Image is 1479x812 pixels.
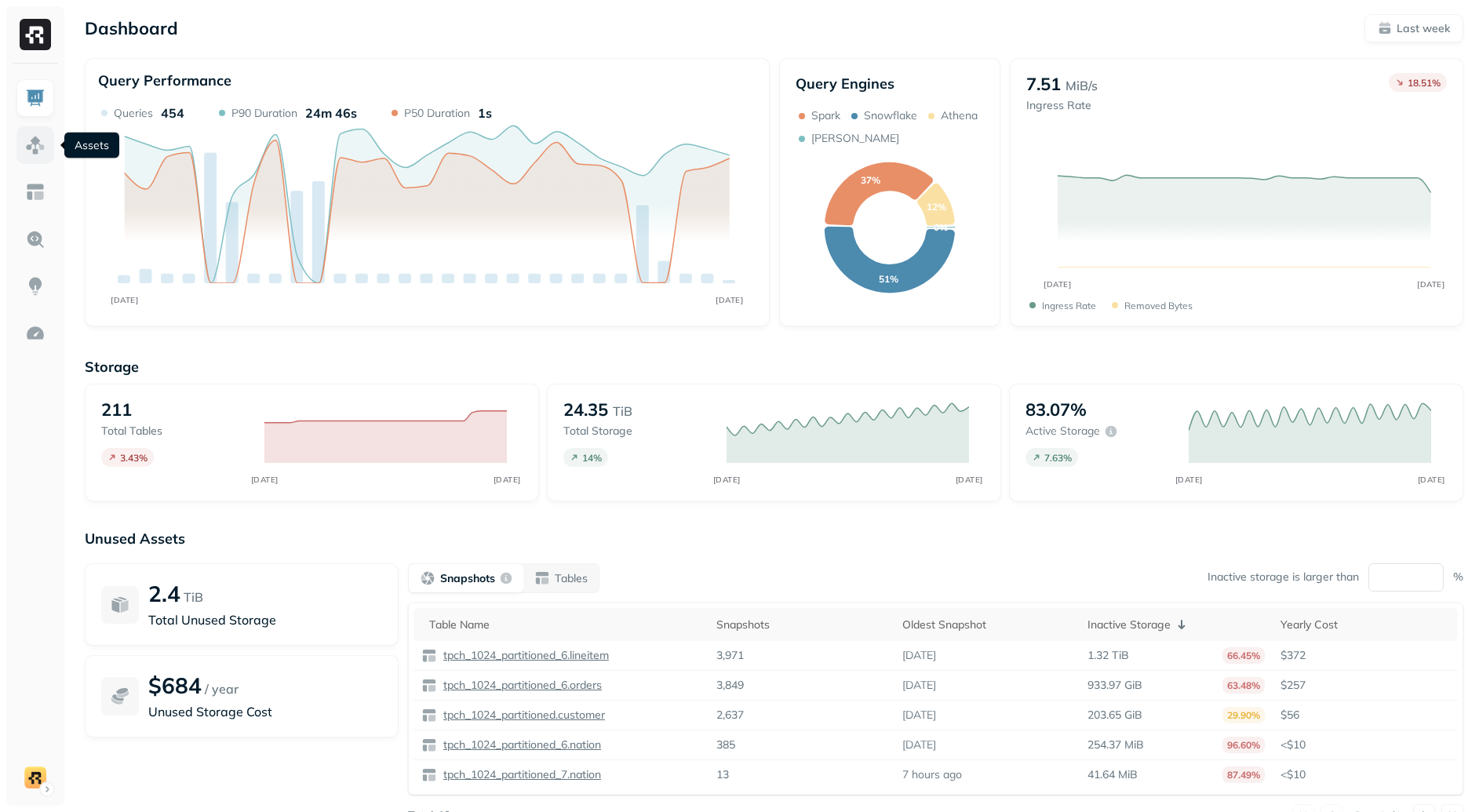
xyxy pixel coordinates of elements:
[902,617,1072,632] div: Oldest Snapshot
[25,182,46,202] img: Asset Explorer
[555,571,588,586] p: Tables
[231,106,297,121] p: P90 Duration
[1280,648,1450,663] p: $372
[440,571,495,586] p: Snapshots
[1087,737,1144,752] p: 254.37 MiB
[440,708,605,723] p: tpch_1024_partitioned.customer
[1087,708,1142,723] p: 203.65 GiB
[1222,707,1265,723] p: 29.90%
[440,767,601,782] p: tpch_1024_partitioned_7.nation
[796,75,985,93] p: Query Engines
[613,402,632,421] p: TiB
[902,678,936,693] p: [DATE]
[879,273,898,285] text: 51%
[716,708,744,723] p: 2,637
[563,424,711,439] p: Total storage
[437,708,605,723] a: tpch_1024_partitioned.customer
[250,475,278,485] tspan: [DATE]
[902,648,936,663] p: [DATE]
[437,767,601,782] a: tpch_1024_partitioned_7.nation
[934,222,948,234] text: 0%
[205,679,239,698] p: / year
[1222,677,1265,694] p: 63.48%
[563,399,608,421] p: 24.35
[114,106,153,121] p: Queries
[1222,647,1265,664] p: 66.45%
[148,672,202,699] p: $684
[955,475,982,485] tspan: [DATE]
[1280,617,1450,632] div: Yearly Cost
[437,678,602,693] a: tpch_1024_partitioned_6.orders
[1025,424,1100,439] p: Active storage
[1453,570,1463,584] p: %
[148,580,180,607] p: 2.4
[1417,475,1444,485] tspan: [DATE]
[716,678,744,693] p: 3,849
[404,106,470,121] p: P50 Duration
[25,323,46,344] img: Optimization
[1066,76,1098,95] p: MiB/s
[1397,21,1450,36] p: Last week
[1087,648,1129,663] p: 1.32 TiB
[429,617,701,632] div: Table Name
[25,135,46,155] img: Assets
[440,678,602,693] p: tpch_1024_partitioned_6.orders
[716,295,743,304] tspan: [DATE]
[861,174,880,186] text: 37%
[716,767,729,782] p: 13
[1280,767,1450,782] p: <$10
[421,678,437,694] img: table
[1408,77,1441,89] p: 18.51 %
[1026,73,1061,95] p: 7.51
[902,767,962,782] p: 7 hours ago
[1044,279,1072,289] tspan: [DATE]
[120,452,148,464] p: 3.43 %
[1044,452,1072,464] p: 7.63 %
[421,648,437,664] img: table
[712,475,740,485] tspan: [DATE]
[85,17,178,39] p: Dashboard
[25,229,46,249] img: Query Explorer
[1087,767,1138,782] p: 41.64 MiB
[20,19,51,50] img: Ryft
[421,708,437,723] img: table
[101,399,132,421] p: 211
[421,767,437,783] img: table
[437,737,601,752] a: tpch_1024_partitioned_6.nation
[1222,766,1265,783] p: 87.49%
[101,424,249,439] p: Total tables
[902,708,936,723] p: [DATE]
[1280,678,1450,693] p: $257
[478,105,492,121] p: 1s
[716,617,886,632] div: Snapshots
[1087,617,1171,632] p: Inactive Storage
[1208,570,1359,584] p: Inactive storage is larger than
[98,71,231,89] p: Query Performance
[1418,279,1445,289] tspan: [DATE]
[85,530,1463,548] p: Unused Assets
[1280,708,1450,723] p: $56
[440,737,601,752] p: tpch_1024_partitioned_6.nation
[305,105,357,121] p: 24m 46s
[927,202,946,213] text: 12%
[64,133,119,158] div: Assets
[493,475,520,485] tspan: [DATE]
[582,452,602,464] p: 14 %
[1026,98,1098,113] p: Ingress Rate
[184,588,203,606] p: TiB
[421,737,437,753] img: table
[148,702,382,721] p: Unused Storage Cost
[1042,300,1096,311] p: Ingress Rate
[716,737,735,752] p: 385
[1280,737,1450,752] p: <$10
[1087,678,1142,693] p: 933.97 GiB
[1175,475,1202,485] tspan: [DATE]
[1222,737,1265,753] p: 96.60%
[437,648,609,663] a: tpch_1024_partitioned_6.lineitem
[811,108,840,123] p: Spark
[25,276,46,297] img: Insights
[902,737,936,752] p: [DATE]
[440,648,609,663] p: tpch_1024_partitioned_6.lineitem
[1124,300,1193,311] p: Removed bytes
[1364,14,1463,42] button: Last week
